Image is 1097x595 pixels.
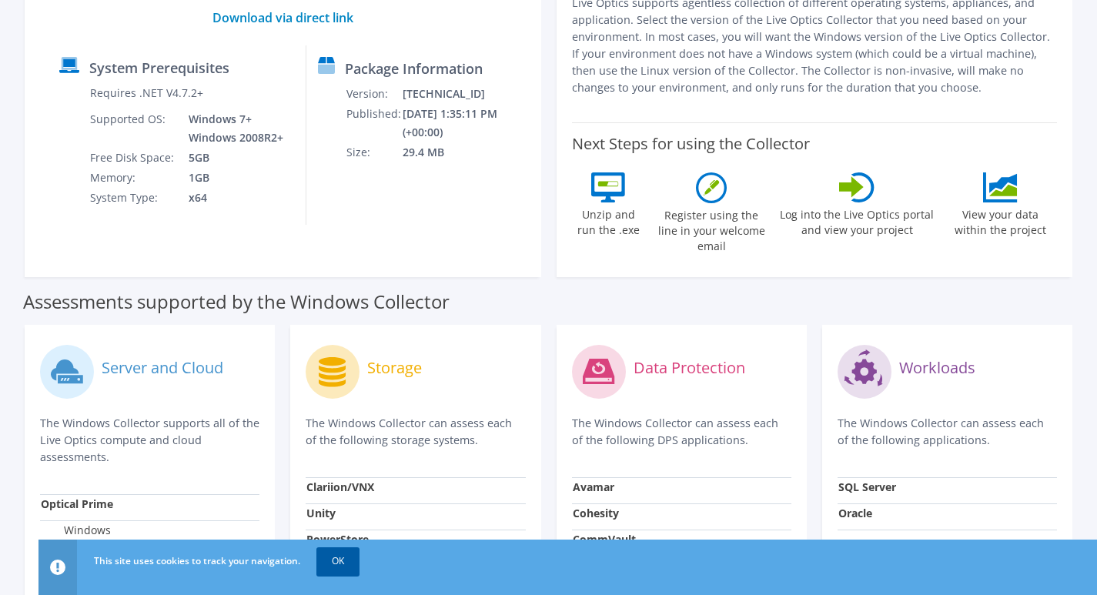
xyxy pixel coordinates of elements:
[306,415,525,449] p: The Windows Collector can assess each of the following storage systems.
[838,415,1057,449] p: The Windows Collector can assess each of the following applications.
[572,135,810,153] label: Next Steps for using the Collector
[89,109,177,148] td: Supported OS:
[40,415,259,466] p: The Windows Collector supports all of the Live Optics compute and cloud assessments.
[177,168,286,188] td: 1GB
[23,294,450,309] label: Assessments supported by the Windows Collector
[89,148,177,168] td: Free Disk Space:
[346,84,402,104] td: Version:
[89,188,177,208] td: System Type:
[573,506,619,520] strong: Cohesity
[945,202,1055,238] label: View your data within the project
[41,523,111,538] label: Windows
[654,203,769,254] label: Register using the line in your welcome email
[402,84,534,104] td: [TECHNICAL_ID]
[779,202,935,238] label: Log into the Live Optics portal and view your project
[41,496,113,511] strong: Optical Prime
[177,148,286,168] td: 5GB
[572,415,791,449] p: The Windows Collector can assess each of the following DPS applications.
[177,109,286,148] td: Windows 7+ Windows 2008R2+
[899,360,975,376] label: Workloads
[573,480,614,494] strong: Avamar
[634,360,745,376] label: Data Protection
[402,104,534,142] td: [DATE] 1:35:11 PM (+00:00)
[306,506,336,520] strong: Unity
[306,532,369,547] strong: PowerStore
[573,532,636,547] strong: CommVault
[90,85,203,101] label: Requires .NET V4.7.2+
[94,554,300,567] span: This site uses cookies to track your navigation.
[212,9,353,26] a: Download via direct link
[89,168,177,188] td: Memory:
[316,547,360,575] a: OK
[838,506,872,520] strong: Oracle
[346,104,402,142] td: Published:
[346,142,402,162] td: Size:
[838,480,896,494] strong: SQL Server
[573,202,644,238] label: Unzip and run the .exe
[345,61,483,76] label: Package Information
[367,360,422,376] label: Storage
[177,188,286,208] td: x64
[402,142,534,162] td: 29.4 MB
[102,360,223,376] label: Server and Cloud
[306,480,374,494] strong: Clariion/VNX
[89,60,229,75] label: System Prerequisites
